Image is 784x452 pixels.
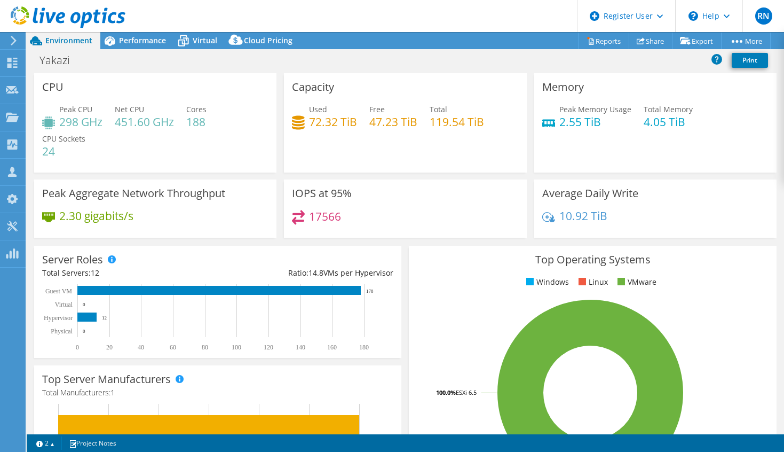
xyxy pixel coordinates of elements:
h4: 47.23 TiB [369,116,417,128]
a: Project Notes [61,437,124,450]
h1: Yakazi [35,54,86,66]
span: Performance [119,35,166,45]
span: Total Memory [644,104,693,114]
text: Physical [51,328,73,335]
a: Export [672,33,722,49]
span: Total [430,104,447,114]
text: Virtual [55,301,73,308]
text: 0 [83,329,85,334]
h3: Top Server Manufacturers [42,373,171,385]
h4: 298 GHz [59,116,102,128]
text: 120 [264,344,273,351]
span: 14.8 [308,268,323,278]
text: 180 [359,344,369,351]
h3: Memory [542,81,584,93]
h4: 17566 [309,211,341,222]
h4: 451.60 GHz [115,116,174,128]
span: Cores [186,104,207,114]
span: RN [755,7,772,25]
h4: 24 [42,145,85,157]
h4: 72.32 TiB [309,116,357,128]
text: 0 [83,302,85,307]
span: Peak CPU [59,104,92,114]
span: Peak Memory Usage [559,104,631,114]
text: 140 [296,344,305,351]
text: Hypervisor [44,314,73,322]
span: Used [309,104,327,114]
span: Free [369,104,385,114]
h4: 4.05 TiB [644,116,693,128]
h4: 188 [186,116,207,128]
tspan: ESXi 6.5 [456,388,477,396]
h3: Server Roles [42,254,103,266]
li: VMware [615,276,656,288]
span: Virtual [193,35,217,45]
li: Linux [576,276,608,288]
text: 40 [138,344,144,351]
text: 0 [76,344,79,351]
h4: 2.30 gigabits/s [59,210,133,222]
text: Guest VM [45,287,72,295]
h4: 10.92 TiB [559,210,607,222]
span: Environment [45,35,92,45]
a: 2 [29,437,62,450]
h3: Top Operating Systems [417,254,768,266]
text: 160 [327,344,337,351]
h4: Total Manufacturers: [42,387,393,399]
a: Reports [578,33,629,49]
span: Cloud Pricing [244,35,292,45]
div: Ratio: VMs per Hypervisor [218,267,393,279]
text: 80 [202,344,208,351]
h4: 119.54 TiB [430,116,484,128]
a: Print [732,53,768,68]
span: CPU Sockets [42,134,85,144]
h3: Capacity [292,81,334,93]
svg: \n [688,11,698,21]
text: 60 [170,344,176,351]
span: Net CPU [115,104,144,114]
span: 12 [91,268,99,278]
div: Total Servers: [42,267,218,279]
h3: IOPS at 95% [292,188,352,199]
h4: 2.55 TiB [559,116,631,128]
span: 1 [110,387,115,398]
h3: Peak Aggregate Network Throughput [42,188,225,199]
text: 178 [366,289,374,294]
a: Share [629,33,672,49]
text: 100 [232,344,241,351]
h3: Average Daily Write [542,188,638,199]
h3: CPU [42,81,64,93]
li: Windows [524,276,569,288]
a: More [721,33,771,49]
tspan: 100.0% [436,388,456,396]
text: 12 [102,315,107,321]
text: 20 [106,344,113,351]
